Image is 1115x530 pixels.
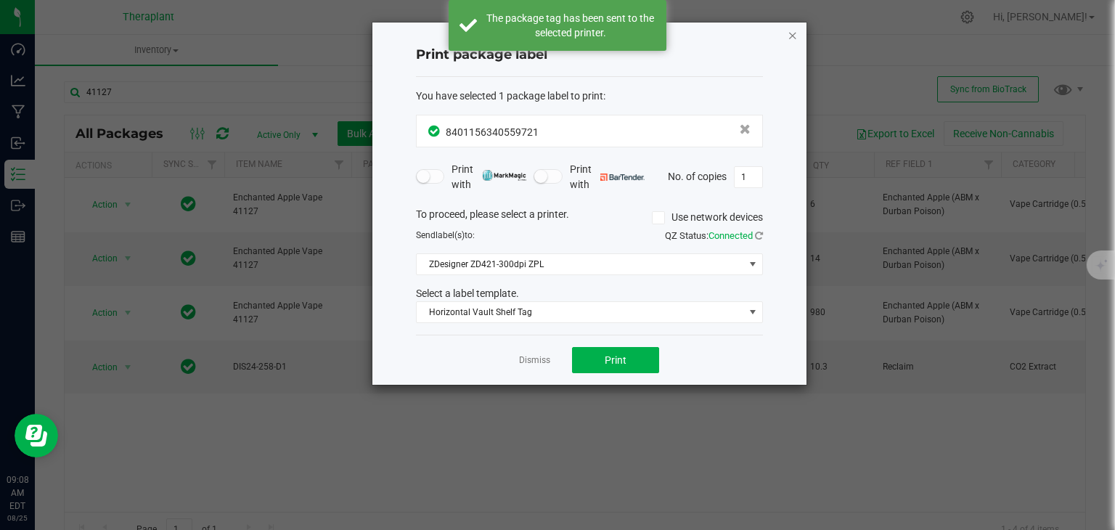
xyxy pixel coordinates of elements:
[668,170,727,182] span: No. of copies
[405,207,774,229] div: To proceed, please select a printer.
[446,126,539,138] span: 8401156340559721
[436,230,465,240] span: label(s)
[416,90,603,102] span: You have selected 1 package label to print
[570,162,645,192] span: Print with
[482,170,526,181] img: mark_magic_cybra.png
[708,230,753,241] span: Connected
[452,162,526,192] span: Print with
[428,123,442,139] span: In Sync
[416,89,763,104] div: :
[416,46,763,65] h4: Print package label
[405,286,774,301] div: Select a label template.
[665,230,763,241] span: QZ Status:
[572,347,659,373] button: Print
[416,230,475,240] span: Send to:
[652,210,763,225] label: Use network devices
[417,302,744,322] span: Horizontal Vault Shelf Tag
[417,254,744,274] span: ZDesigner ZD421-300dpi ZPL
[605,354,626,366] span: Print
[600,174,645,181] img: bartender.png
[485,11,655,40] div: The package tag has been sent to the selected printer.
[519,354,550,367] a: Dismiss
[15,414,58,457] iframe: Resource center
